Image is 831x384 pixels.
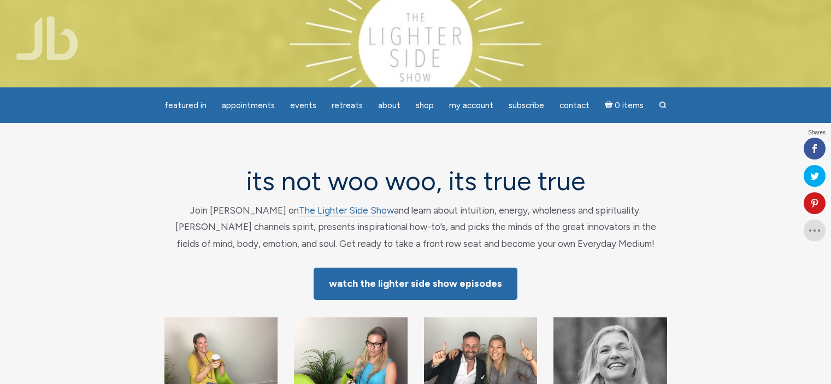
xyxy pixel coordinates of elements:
[314,268,517,300] a: Watch The Lighter Side Show Episodes
[509,101,544,110] span: Subscribe
[449,101,493,110] span: My Account
[284,95,323,116] a: Events
[215,95,281,116] a: Appointments
[559,101,590,110] span: Contact
[409,95,440,116] a: Shop
[164,101,207,110] span: featured in
[332,101,363,110] span: Retreats
[164,167,667,196] h2: its not woo woo, its true true
[16,16,78,60] img: Jamie Butler. The Everyday Medium
[378,101,400,110] span: About
[615,102,644,110] span: 0 items
[808,130,826,135] span: Shares
[605,101,615,110] i: Cart
[598,94,651,116] a: Cart0 items
[290,101,316,110] span: Events
[443,95,500,116] a: My Account
[164,202,667,252] p: Join [PERSON_NAME] on and learn about intuition, energy, wholeness and spirituality. [PERSON_NAME...
[158,95,213,116] a: featured in
[416,101,434,110] span: Shop
[553,95,596,116] a: Contact
[222,101,275,110] span: Appointments
[372,95,407,116] a: About
[325,95,369,116] a: Retreats
[299,205,394,216] a: The Lighter Side Show
[502,95,551,116] a: Subscribe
